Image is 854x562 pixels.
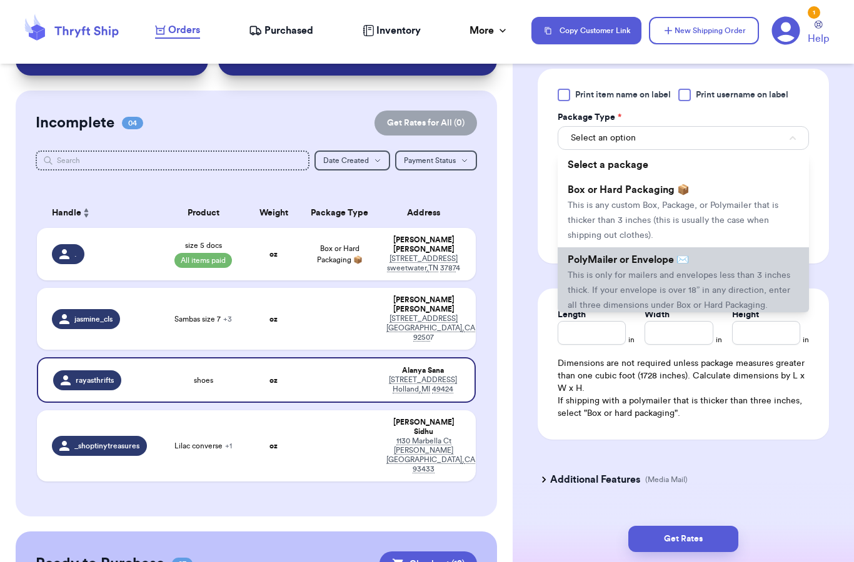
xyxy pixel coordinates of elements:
[386,254,461,273] div: 4
[558,357,809,420] div: Dimensions are not required unless package measures greater than one cubic foot (1728 inches). Ca...
[376,23,421,38] span: Inventory
[36,113,114,133] h2: Incomplete
[74,249,77,259] span: .
[174,441,232,451] span: Lilac converse
[155,22,200,39] a: Orders
[558,395,809,420] p: If shipping with a polymailer that is thicker than three inches, select "Box or hard packaging".
[269,315,278,323] strong: oz
[645,475,688,485] p: (Media Mail)
[386,366,460,375] div: Alanya Sana
[264,23,313,38] span: Purchased
[649,17,759,44] button: New Shipping Order
[732,308,759,321] label: Height
[374,111,477,136] button: Get Rates for All (0)
[568,160,648,170] span: Select a package
[404,157,456,164] span: Payment Status
[386,314,461,342] div: 7
[363,23,421,38] a: Inventory
[122,117,143,129] span: 04
[269,250,278,258] strong: oz
[249,23,313,38] a: Purchased
[808,6,820,19] div: 1
[174,314,232,324] span: Sambas size 7
[628,526,738,552] button: Get Rates
[531,17,641,44] button: Copy Customer Link
[571,132,636,144] span: Select an option
[645,308,670,321] label: Width
[81,205,91,220] button: Sort ascending
[323,157,369,164] span: Date Created
[550,472,640,487] h3: Additional Features
[575,89,671,101] span: Print item name on label
[808,21,829,46] a: Help
[317,245,363,264] span: Box or Hard Packaging 📦
[558,126,809,150] button: Select an option
[696,89,788,101] span: Print username on label
[628,335,635,345] span: in
[558,308,586,321] label: Length
[168,22,200,37] span: Orders
[568,255,689,265] span: PolyMailer or Envelope ✉️
[386,418,461,436] div: [PERSON_NAME] Sidhu
[470,23,509,38] div: More
[386,295,461,314] div: [PERSON_NAME] [PERSON_NAME]
[76,375,114,385] span: rayasthrifts
[395,150,477,170] button: Payment Status
[808,31,829,46] span: Help
[74,441,139,451] span: _shoptinytreasures
[36,150,309,170] input: Search
[568,185,690,195] span: Box or Hard Packaging 📦
[716,335,722,345] span: in
[269,442,278,450] strong: oz
[194,375,213,385] span: shoes
[300,198,379,228] th: Package Type
[185,240,222,250] span: size 5 docs
[568,201,778,240] span: This is any custom Box, Package, or Polymailer that is thicker than 3 inches (this is usually the...
[74,314,113,324] span: jasmine_cls
[379,198,476,228] th: Address
[225,442,232,450] span: + 1
[771,16,800,45] a: 1
[558,111,621,124] label: Package Type
[223,315,232,323] span: + 3
[52,207,81,220] span: Handle
[568,271,790,310] span: This is only for mailers and envelopes less than 3 inches thick. If your envelope is over 18” in ...
[803,335,809,345] span: in
[159,198,247,228] th: Product
[314,150,390,170] button: Date Created
[248,198,300,228] th: Weight
[174,253,232,268] span: All items paid
[269,377,278,384] strong: oz
[386,235,461,254] div: [PERSON_NAME] [PERSON_NAME]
